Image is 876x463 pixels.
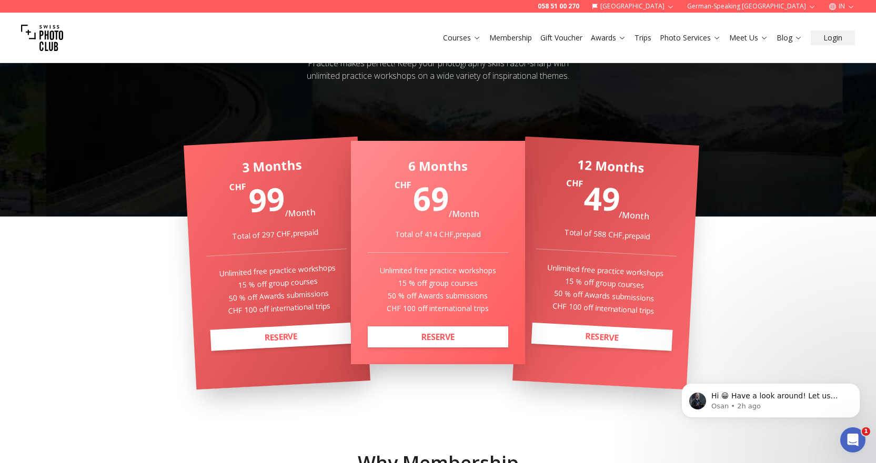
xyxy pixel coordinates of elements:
[452,209,479,220] font: Month
[238,276,318,290] font: 15 % off group courses
[228,300,330,315] font: CHF 100 off international trips
[387,303,489,313] font: CHF 100 off international trips
[777,33,802,43] a: Blog
[811,30,855,45] button: Login
[554,288,655,303] font: 50 % off Awards submissions
[219,262,336,279] font: Unlimited free practice workshops
[547,262,664,279] font: Unlimited free practice workshops
[823,33,842,43] font: Login
[443,33,481,43] a: Courses
[229,181,246,193] font: CHF
[276,228,291,239] font: CHF
[21,17,63,59] img: Swiss photo club
[439,30,485,45] button: Courses
[725,30,772,45] button: Meet Us
[635,33,651,43] a: Trips
[531,322,672,351] a: RESERVE
[622,230,625,240] font: ,
[241,156,302,176] font: 3 Months
[619,209,622,221] font: /
[489,33,532,43] a: Membership
[600,2,664,11] font: [GEOGRAPHIC_DATA]
[443,33,471,43] font: Courses
[454,229,456,239] font: ,
[687,2,806,11] font: German-speaking [GEOGRAPHIC_DATA]
[449,209,452,220] font: /
[777,33,792,43] font: Blog
[585,330,619,343] font: RESERVE
[288,207,316,220] font: Month
[536,30,587,45] button: Gift Voucher
[398,278,478,288] font: 15 % off group courses
[729,33,768,43] a: Meet Us
[840,427,865,452] iframe: Intercom live chat
[368,326,508,347] a: RESERVE
[591,33,616,43] font: Awards
[247,177,285,221] font: 99
[591,33,626,43] a: Awards
[839,2,845,11] font: IN
[656,30,725,45] button: Photo Services
[210,322,351,351] a: RESERVE
[264,330,297,343] font: RESERVE
[232,230,260,241] font: Total of
[290,228,293,238] font: ,
[285,208,288,219] font: /
[425,229,437,239] font: 414
[587,30,630,45] button: Awards
[456,229,481,239] font: prepaid
[538,2,579,11] a: 058 51 00 270
[593,228,607,239] font: 588
[660,33,711,43] font: Photo Services
[395,179,411,191] font: CHF
[577,156,645,177] font: 12 Months
[862,427,870,436] span: 1
[666,361,876,435] iframe: Intercom notifications message
[293,227,318,238] font: prepaid
[729,33,758,43] font: Meet Us
[660,33,721,43] a: Photo Services
[564,227,592,238] font: Total of
[421,331,455,343] font: RESERVE
[413,177,449,220] font: 69
[583,176,621,221] font: 49
[261,229,275,240] font: 297
[625,230,650,241] font: prepaid
[566,177,583,190] font: CHF
[388,291,488,301] font: 50 % off Awards submissions
[485,30,536,45] button: Membership
[630,30,656,45] button: Trips
[608,229,623,240] font: CHF
[552,300,655,315] font: CHF 100 off international trips
[228,288,329,303] font: 50 % off Awards submissions
[439,229,454,239] font: CHF
[395,229,422,239] font: Total of
[380,265,496,275] font: Unlimited free practice workshops
[772,30,807,45] button: Blog
[622,209,650,222] font: Month
[408,157,468,174] font: 6 Months
[540,33,582,43] a: Gift Voucher
[565,276,645,290] font: 15 % off group courses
